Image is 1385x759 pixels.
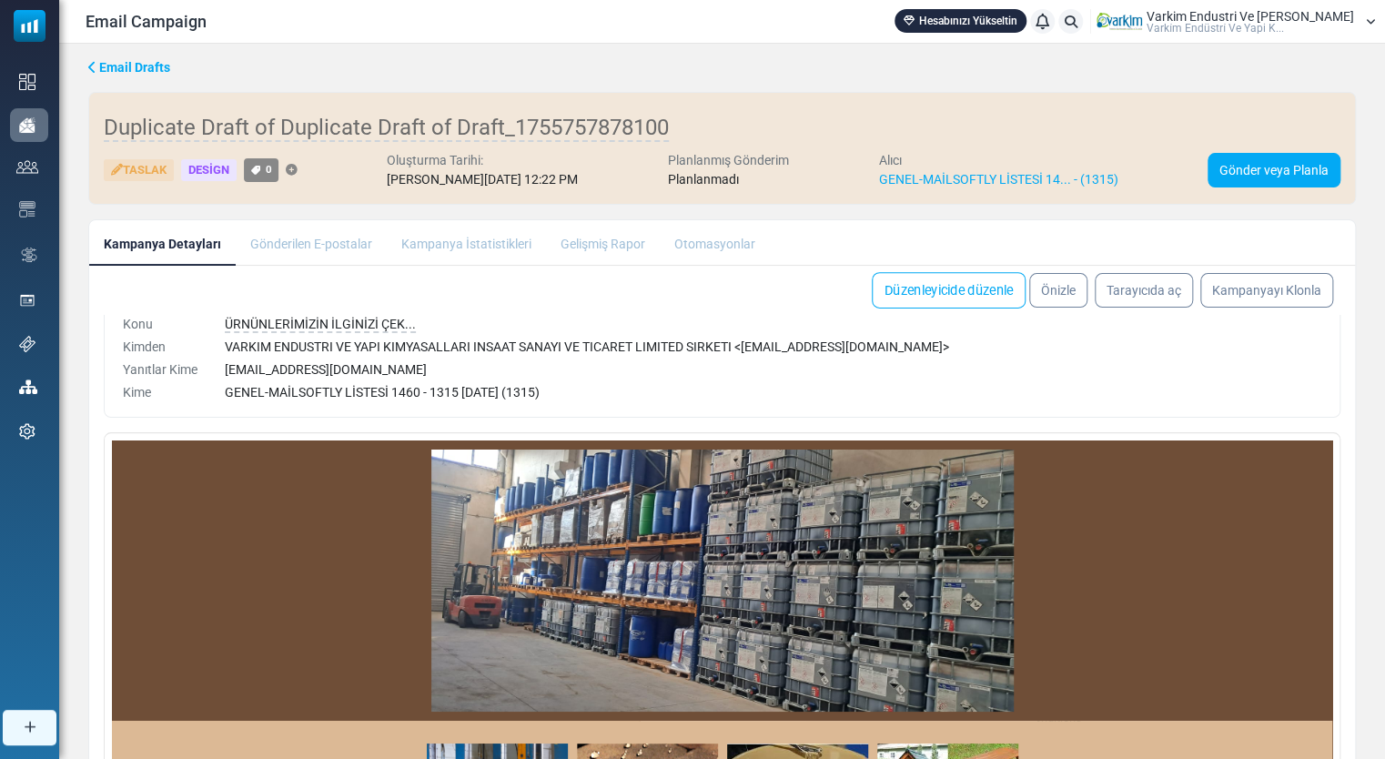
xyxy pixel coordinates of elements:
div: Konu [123,315,203,334]
img: dashboard-icon.svg [19,74,35,90]
span: 0 [266,163,272,176]
a: Düzenleyicide düzenle [872,272,1026,309]
img: User Logo [1097,8,1142,35]
a: 0 [244,158,278,181]
span: ÜRNÜNLERİMİZİN İLGİNİZİ ÇEK... [225,317,416,333]
img: contacts-icon.svg [16,160,38,173]
div: Yanıtlar Kime [123,360,203,379]
span: Email Campaign [86,9,207,34]
img: landing_pages.svg [19,292,35,309]
span: Varkim Endustri Ve [PERSON_NAME] [1147,10,1354,23]
div: Planlanmış Gönderim [668,151,789,170]
span: Duplicate Draft of Duplicate Draft of Draft_1755757878100 [104,115,669,142]
a: Etiket Ekle [286,165,298,177]
a: Hesabınızı Yükseltin [895,9,1026,33]
img: email-templates-icon.svg [19,201,35,218]
img: support-icon.svg [19,336,35,352]
div: Kimden [123,338,203,357]
div: Taslak [104,159,174,182]
a: Gönder veya Planla [1208,153,1340,187]
span: translation missing: tr.ms_sidebar.email_drafts [99,60,170,75]
a: Tarayıcıda aç [1095,273,1193,308]
a: User Logo Varkim Endustri Ve [PERSON_NAME] Varki̇m Endüstri̇ Ve Yapi K... [1097,8,1376,35]
a: Önizle [1029,273,1087,308]
div: Oluşturma Tarihi: [387,151,578,170]
img: workflow.svg [19,245,39,266]
a: Kampanya Detayları [89,220,236,266]
span: GENEL-MAİLSOFTLY LİSTESİ 1460 - 1315 [DATE] (1315) [225,385,540,400]
a: Email Drafts [88,58,170,77]
div: Kime [123,383,203,402]
a: Kampanyayı Klonla [1200,273,1333,308]
div: [EMAIL_ADDRESS][DOMAIN_NAME] [225,360,1321,379]
div: Design [181,159,237,182]
img: mailsoftly_icon_blue_white.svg [14,10,45,42]
span: Planlanmadı [668,172,739,187]
div: [PERSON_NAME][DATE] 12:22 PM [387,170,578,189]
img: settings-icon.svg [19,423,35,440]
div: Alıcı [878,151,1117,170]
div: VARKIM ENDUSTRI VE YAPI KIMYASALLARI INSAAT SANAYI VE TICARET LIMITED SIRKETI < [EMAIL_ADDRESS][D... [225,338,1321,357]
img: campaigns-icon-active.png [19,117,35,133]
span: Varki̇m Endüstri̇ Ve Yapi K... [1147,23,1284,34]
a: GENEL-MAİLSOFTLY LİSTESİ 14... - (1315) [878,172,1117,187]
